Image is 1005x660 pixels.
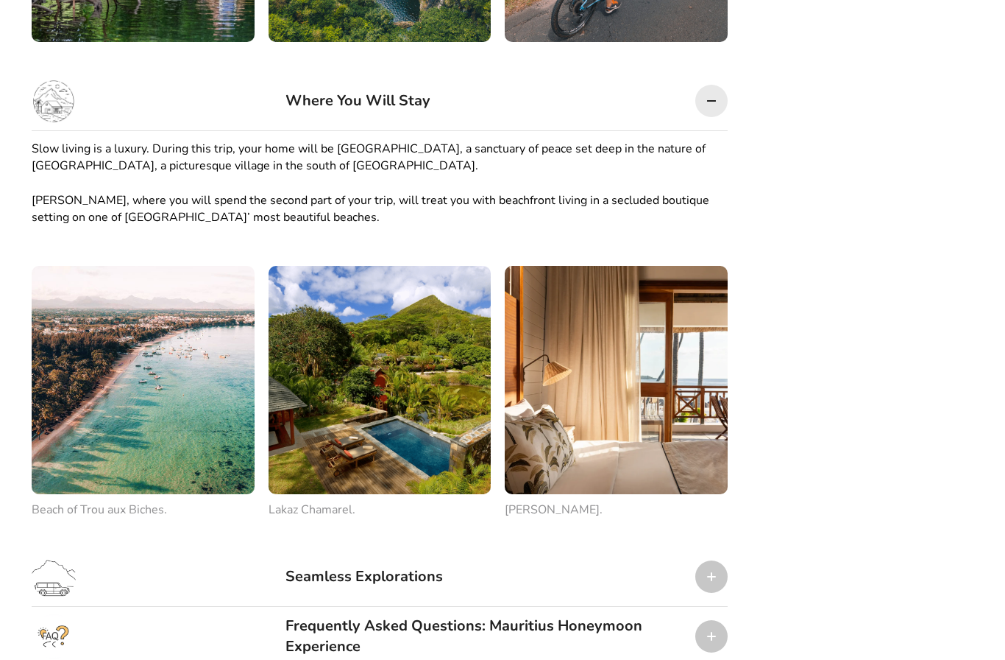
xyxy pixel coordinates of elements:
[269,266,491,518] a: luxury lodge in Chamarel Mauritius. Lakaz Chamarel.
[32,141,728,174] p: Slow living is a luxury. During this trip, your home will be [GEOGRAPHIC_DATA], a sanctuary of pe...
[505,502,603,518] span: [PERSON_NAME].
[285,555,443,599] div: Seamless Explorations
[505,266,728,494] img: Sakoa boutique hotel seaview room
[32,502,167,518] span: Beach of Trou aux Biches.
[269,266,491,494] img: luxury lodge in Chamarel Mauritius.
[269,502,355,518] span: Lakaz Chamarel.
[285,614,683,659] div: Frequently Asked Questions: Mauritius Honeymoon Experience
[32,266,255,518] a: Beach of Trou aux Biches.
[285,79,430,123] div: Where You Will Stay
[505,266,728,518] a: Sakoa boutique hotel seaview room [PERSON_NAME].
[32,192,728,225] p: [PERSON_NAME], where you will spend the second part of your trip, will treat you with beachfront ...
